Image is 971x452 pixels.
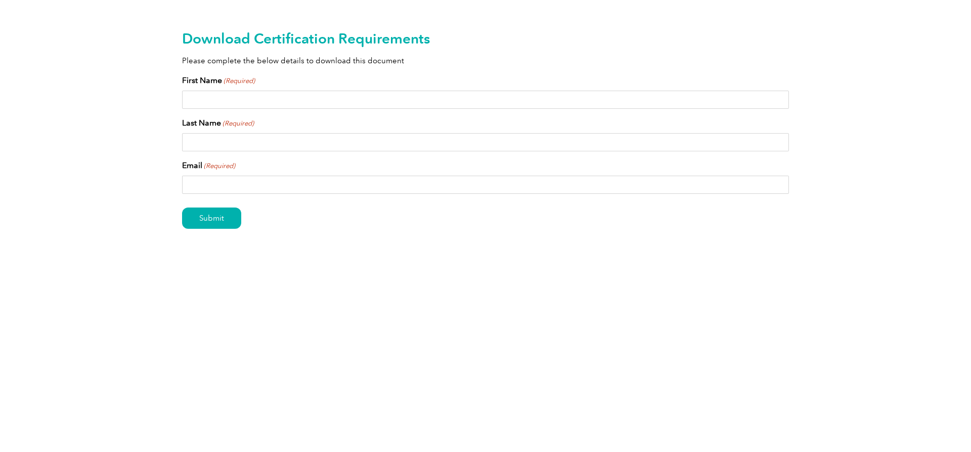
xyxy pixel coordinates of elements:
[222,118,254,129] span: (Required)
[182,30,789,47] h2: Download Certification Requirements
[182,55,789,66] p: Please complete the below details to download this document
[182,208,241,229] input: Submit
[182,159,235,172] label: Email
[223,76,255,86] span: (Required)
[203,161,236,171] span: (Required)
[182,117,254,129] label: Last Name
[182,74,255,87] label: First Name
